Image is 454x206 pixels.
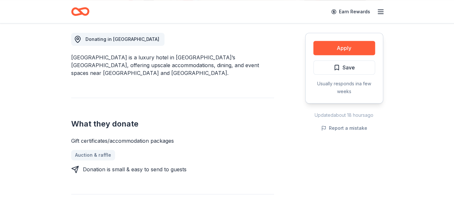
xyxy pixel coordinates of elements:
div: Gift certificates/accommodation packages [71,137,274,145]
a: Earn Rewards [327,6,374,18]
button: Report a mistake [321,124,367,132]
div: Usually responds in a few weeks [313,80,375,95]
button: Save [313,60,375,75]
span: Donating in [GEOGRAPHIC_DATA] [85,36,159,42]
a: Home [71,4,89,19]
div: Updated about 18 hours ago [305,111,383,119]
div: [GEOGRAPHIC_DATA] is a luxury hotel in [GEOGRAPHIC_DATA]’s [GEOGRAPHIC_DATA], offering upscale ac... [71,54,274,77]
div: Donation is small & easy to send to guests [83,165,187,173]
h2: What they donate [71,119,274,129]
button: Apply [313,41,375,55]
span: Save [343,63,355,72]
